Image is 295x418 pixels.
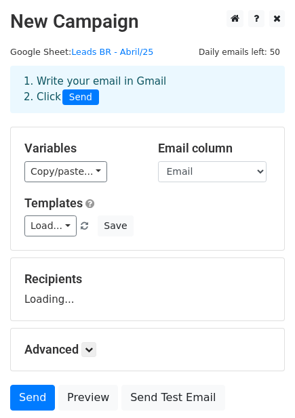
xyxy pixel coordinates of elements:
[158,141,271,156] h5: Email column
[10,385,55,411] a: Send
[14,74,281,105] div: 1. Write your email in Gmail 2. Click
[62,89,99,106] span: Send
[24,342,271,357] h5: Advanced
[24,215,77,236] a: Load...
[194,47,285,57] a: Daily emails left: 50
[98,215,133,236] button: Save
[24,272,271,287] h5: Recipients
[24,141,138,156] h5: Variables
[58,385,118,411] a: Preview
[24,161,107,182] a: Copy/paste...
[24,196,83,210] a: Templates
[71,47,153,57] a: Leads BR - Abril/25
[24,272,271,307] div: Loading...
[194,45,285,60] span: Daily emails left: 50
[10,47,153,57] small: Google Sheet:
[10,10,285,33] h2: New Campaign
[121,385,224,411] a: Send Test Email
